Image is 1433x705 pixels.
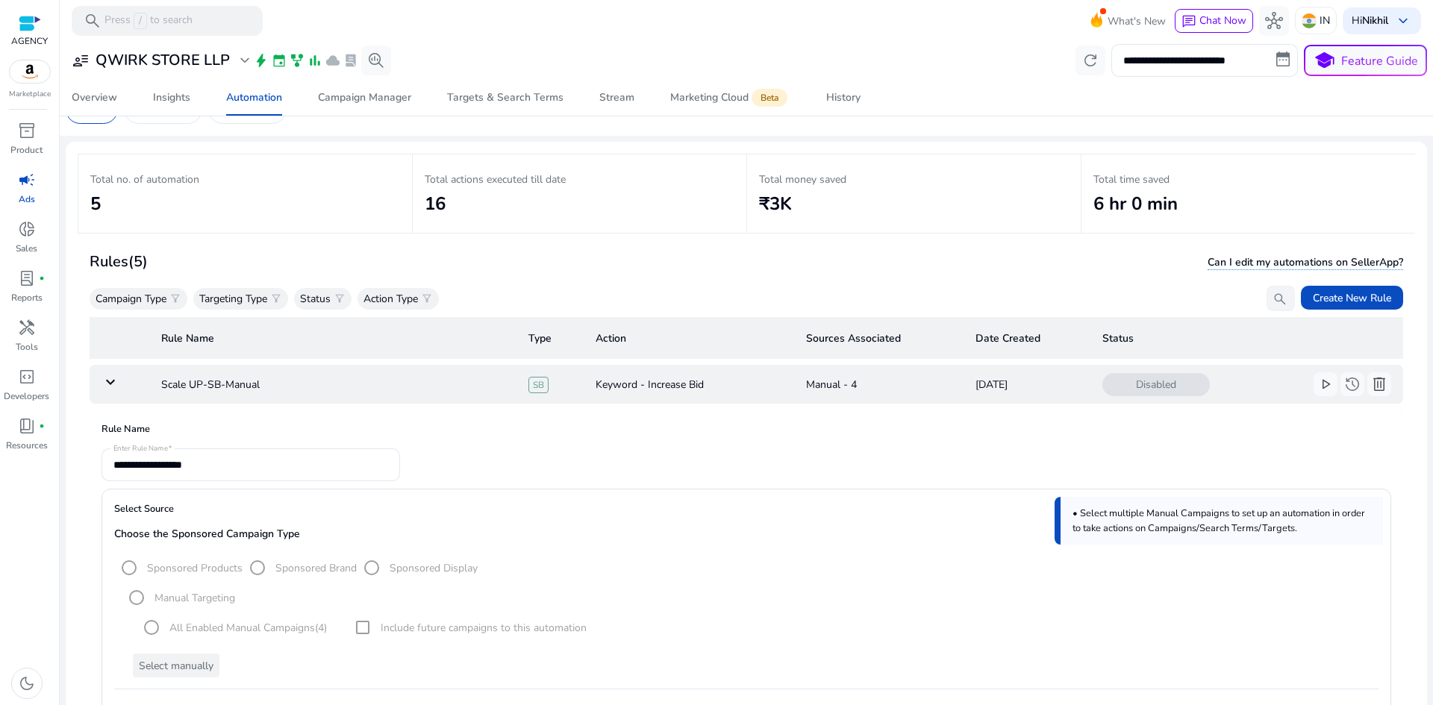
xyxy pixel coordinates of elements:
img: in.svg [1302,13,1317,28]
p: Resources [6,439,48,452]
div: History [826,93,861,103]
mat-radio-group: Select an option [137,612,327,642]
span: donut_small [18,220,36,238]
h4: Select Source [114,501,1379,528]
span: school [1314,50,1335,72]
p: Hi [1352,16,1388,26]
span: Create New Rule [1313,290,1391,306]
p: Status [300,291,331,307]
p: Action Type [363,291,418,307]
span: keyboard_arrow_down [1394,12,1412,30]
mat-label: Enter Rule Name [113,444,168,454]
div: Automation [226,93,282,103]
p: Total time saved [1093,172,1403,187]
div: Marketing Cloud [670,92,790,104]
button: search_insights [361,46,391,75]
span: bar_chart [307,53,322,68]
span: code_blocks [18,368,36,386]
th: Type [516,317,584,359]
p: Total no. of automation [90,172,400,187]
span: family_history [290,53,305,68]
span: hub [1265,12,1283,30]
span: event [272,53,287,68]
h5: Choose the Sponsored Campaign Type [114,528,1379,541]
p: Developers [4,389,49,403]
div: Targets & Search Terms [447,93,563,103]
th: Sources Associated [794,317,964,359]
span: filter_alt [169,292,181,304]
span: filter_alt [270,292,282,304]
h2: 16 [425,193,734,215]
span: expand_more [236,51,254,69]
p: Total actions executed till date [425,172,734,187]
button: play_arrow [1314,372,1337,396]
span: Chat Now [1199,13,1246,28]
span: search [84,12,102,30]
span: Beta [752,89,787,107]
span: Disabled [1102,373,1210,396]
button: Create New Rule [1301,286,1403,310]
p: Press to search [104,13,193,29]
mat-icon: keyboard_arrow_down [102,373,119,391]
span: campaign [18,171,36,189]
p: Campaign Type [96,291,166,307]
button: hub [1259,6,1289,36]
button: delete [1367,372,1391,396]
h4: Rule Name [102,422,1391,448]
td: [DATE] [964,365,1090,404]
p: AGENCY [11,34,48,48]
span: user_attributes [72,51,90,69]
span: play_arrow [1317,375,1334,393]
span: delete [1370,375,1388,393]
span: bolt [254,53,269,68]
span: cloud [325,53,340,68]
p: Reports [11,291,43,304]
div: Overview [72,93,117,103]
button: schoolFeature Guide [1304,45,1427,76]
div: Manual - 4 [806,377,952,392]
span: filter_alt [421,292,433,304]
th: Action [584,317,794,359]
span: lab_profile [18,269,36,287]
span: search [1273,292,1287,307]
h3: QWIRK STORE LLP [96,51,230,69]
p: Sales [16,242,37,255]
b: Nikhil [1362,13,1388,28]
span: dark_mode [18,674,36,692]
span: fiber_manual_record [39,423,45,429]
span: book_4 [18,417,36,435]
h2: 5 [90,193,400,215]
mat-radio-group: Select targeting option [114,560,478,574]
span: chat [1181,14,1196,29]
span: history [1343,375,1361,393]
p: Ads [19,192,35,206]
div: Insights [153,93,190,103]
p: IN [1320,7,1330,34]
div: Campaign Manager [318,93,411,103]
td: Keyword - Increase Bid [584,365,794,404]
div: • Select multiple Manual Campaigns to set up an automation in order to take actions on Campaigns/... [1055,497,1383,545]
p: Targeting Type [199,291,267,307]
div: Stream [599,93,634,103]
td: Scale UP-SB-Manual [149,365,516,404]
span: What's New [1108,8,1166,34]
button: chatChat Now [1175,9,1253,33]
span: inventory_2 [18,122,36,140]
span: refresh [1081,51,1099,69]
p: Marketplace [9,89,51,100]
th: Status [1090,317,1403,359]
button: history [1340,372,1364,396]
span: handyman [18,319,36,336]
p: Feature Guide [1341,52,1418,70]
h2: 6 hr 0 min [1093,193,1403,215]
button: refresh [1075,46,1105,75]
span: / [134,13,147,29]
span: SB [528,377,549,393]
th: Date Created [964,317,1090,359]
span: lab_profile [343,53,358,68]
mat-radio-group: Select targeting option [122,590,235,604]
p: Product [10,143,43,157]
p: Total money saved [759,172,1069,187]
span: Can I edit my automations on SellerApp? [1208,255,1403,270]
p: Tools [16,340,38,354]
